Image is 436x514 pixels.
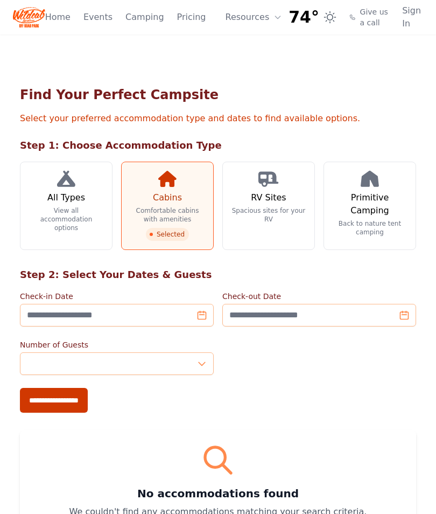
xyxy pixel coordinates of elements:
img: Wildcat Logo [13,4,45,30]
span: Selected [146,228,189,241]
p: Select your preferred accommodation type and dates to find available options. [20,112,416,125]
h1: Find Your Perfect Campsite [20,86,416,103]
label: Check-in Date [20,291,214,302]
h3: All Types [47,191,85,204]
a: Home [45,11,71,24]
h3: No accommodations found [33,486,403,501]
a: Camping [125,11,164,24]
a: Sign In [402,4,423,30]
p: Back to nature tent camping [333,219,407,237]
a: Cabins Comfortable cabins with amenities Selected [121,162,214,250]
button: Resources [219,6,289,28]
a: Primitive Camping Back to nature tent camping [324,162,416,250]
p: Comfortable cabins with amenities [130,206,205,224]
a: Pricing [177,11,206,24]
span: 74° [289,8,319,27]
span: Give us a call [360,6,390,28]
h3: Cabins [153,191,182,204]
h2: Step 2: Select Your Dates & Guests [20,267,416,282]
a: All Types View all accommodation options [20,162,112,250]
p: Spacious sites for your RV [231,206,306,224]
p: View all accommodation options [29,206,103,232]
a: RV Sites Spacious sites for your RV [222,162,315,250]
h2: Step 1: Choose Accommodation Type [20,138,416,153]
label: Number of Guests [20,339,214,350]
a: Give us a call [349,6,389,28]
label: Check-out Date [222,291,416,302]
h3: Primitive Camping [333,191,407,217]
a: Events [83,11,112,24]
h3: RV Sites [251,191,286,204]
